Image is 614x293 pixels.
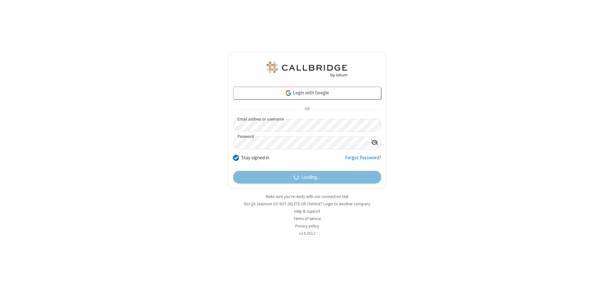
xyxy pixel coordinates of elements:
a: Login with Google [233,87,381,99]
button: Login to another company [323,201,370,207]
button: Loading... [233,171,381,184]
a: Help & support [294,209,320,214]
img: google-icon.png [285,90,292,97]
div: Show password [368,137,381,148]
label: Stay signed in [241,154,269,162]
li: Not QA Selenium DO NOT DELETE OR CHANGE? [228,201,386,207]
a: Privacy policy [295,223,319,229]
a: Forgot Password? [345,154,381,166]
input: Password [233,137,368,149]
span: OR [302,105,312,114]
input: Email address or username [233,119,381,131]
img: QA Selenium DO NOT DELETE OR CHANGE [265,62,349,77]
a: Make sure you're ready with our connection test [266,194,348,199]
span: Loading... [301,174,320,181]
iframe: Chat [598,276,609,289]
a: Terms of service [294,216,321,221]
li: v2.6.353.2 [228,230,386,236]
